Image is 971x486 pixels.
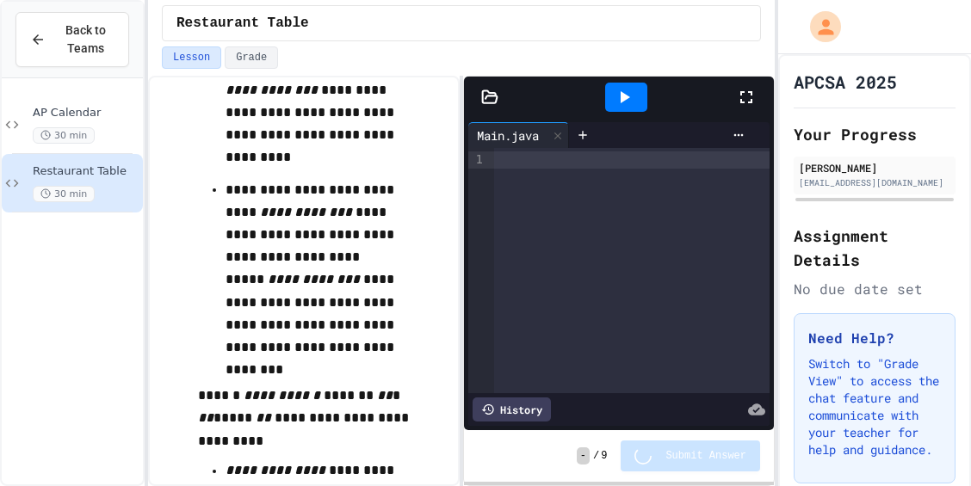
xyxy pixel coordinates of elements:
h2: Assignment Details [794,224,956,272]
span: 9 [601,449,607,463]
h1: APCSA 2025 [794,70,897,94]
span: / [593,449,599,463]
span: Back to Teams [56,22,114,58]
div: No due date set [794,279,956,299]
h2: Your Progress [794,122,956,146]
p: Switch to "Grade View" to access the chat feature and communicate with your teacher for help and ... [808,355,941,458]
span: Submit Answer [665,449,746,463]
button: Lesson [162,46,221,69]
div: My Account [792,7,845,46]
button: Grade [225,46,278,69]
span: - [577,447,590,464]
div: Main.java [468,126,547,145]
div: [EMAIL_ADDRESS][DOMAIN_NAME] [799,176,950,189]
span: Restaurant Table [33,164,139,179]
div: History [473,397,551,421]
span: 30 min [33,127,95,144]
div: [PERSON_NAME] [799,160,950,175]
h3: Need Help? [808,328,941,348]
span: 30 min [33,186,95,202]
span: Restaurant Table [176,13,309,34]
div: 1 [468,151,485,169]
span: AP Calendar [33,106,139,120]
